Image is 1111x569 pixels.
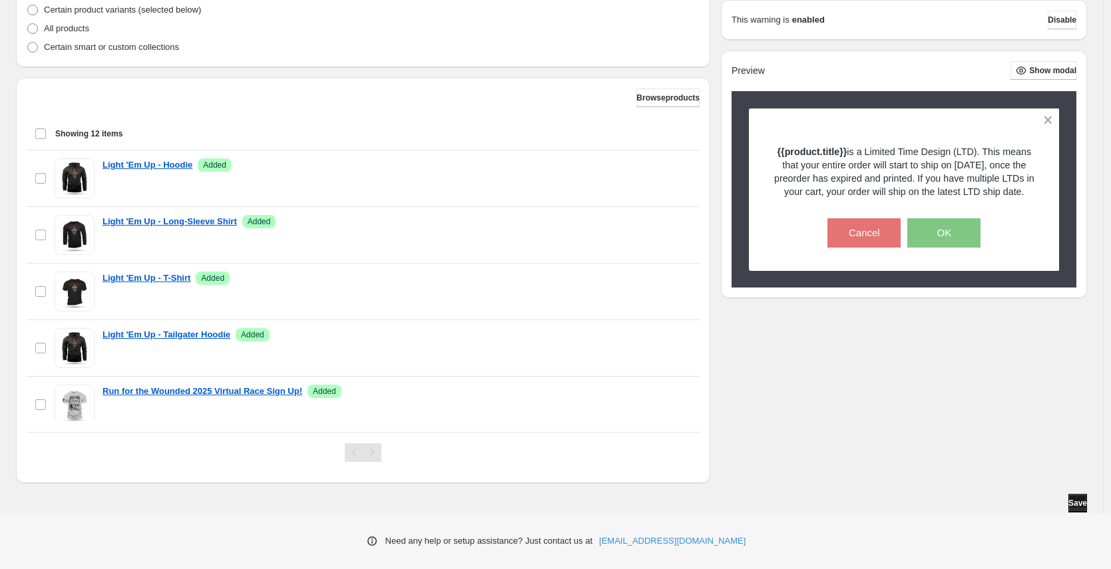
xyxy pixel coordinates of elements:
[345,443,381,462] nav: Pagination
[1048,15,1076,25] span: Disable
[599,534,746,548] a: [EMAIL_ADDRESS][DOMAIN_NAME]
[203,160,226,170] span: Added
[103,215,237,228] a: Light 'Em Up - Long-Sleeve Shirt
[201,273,224,284] span: Added
[772,145,1036,198] p: is a Limited Time Design (LTD). This means that your entire order will start to ship on [DATE], o...
[1029,65,1076,76] span: Show modal
[792,13,825,27] strong: enabled
[44,22,89,35] p: All products
[103,385,302,398] a: Run for the Wounded 2025 Virtual Race Sign Up!
[1048,11,1076,29] button: Disable
[55,128,122,139] span: Showing 12 items
[636,89,700,107] button: Browseproducts
[103,272,190,285] a: Light 'Em Up - T-Shirt
[248,216,271,227] span: Added
[1010,61,1076,80] button: Show modal
[1068,498,1087,508] span: Save
[103,328,230,341] a: Light 'Em Up - Tailgater Hoodie
[44,5,201,15] span: Certain product variants (selected below)
[313,386,336,397] span: Added
[241,329,264,340] span: Added
[1068,494,1087,512] button: Save
[732,65,765,77] h2: Preview
[103,158,192,172] a: Light 'Em Up - Hoodie
[827,218,901,248] button: Cancel
[907,218,981,248] button: OK
[44,41,179,54] p: Certain smart or custom collections
[778,146,847,157] strong: {{product.title}}
[732,13,789,27] p: This warning is
[636,93,700,103] span: Browse products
